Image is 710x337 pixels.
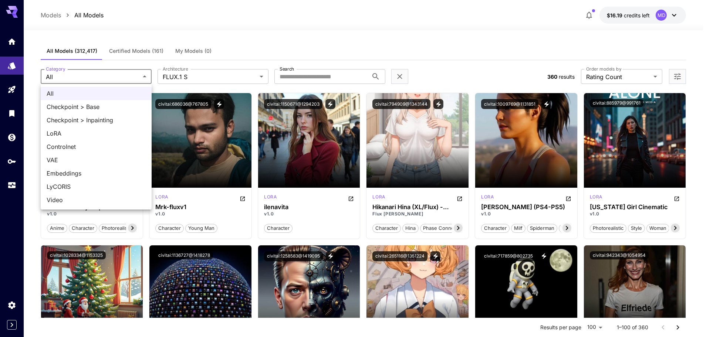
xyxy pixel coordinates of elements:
[47,156,146,164] span: VAE
[47,116,146,125] span: Checkpoint > Inpainting
[47,182,146,191] span: LyCORIS
[47,195,146,204] span: Video
[47,129,146,138] span: LoRA
[47,89,146,98] span: All
[47,169,146,178] span: Embeddings
[47,142,146,151] span: Controlnet
[47,102,146,111] span: Checkpoint > Base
